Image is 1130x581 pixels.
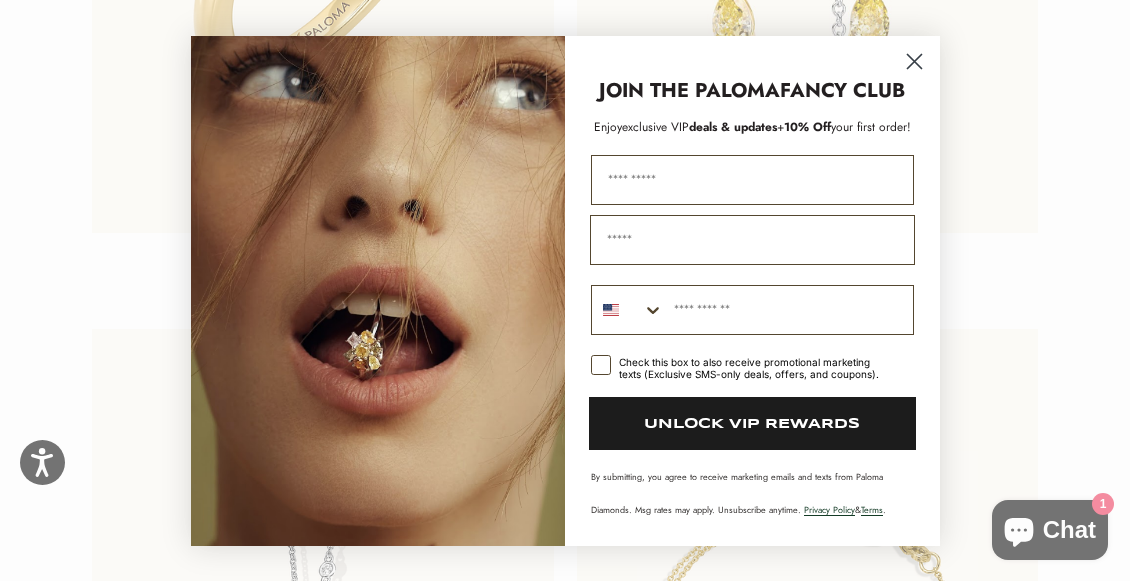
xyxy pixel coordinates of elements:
[603,302,619,318] img: United States
[622,118,777,136] span: deals & updates
[592,286,664,334] button: Search Countries
[591,155,914,205] input: First Name
[594,118,622,136] span: Enjoy
[591,470,914,516] p: By submitting, you agree to receive marketing emails and texts from Paloma Diamonds. Msg rates ma...
[784,118,831,136] span: 10% Off
[589,397,916,450] button: UNLOCK VIP REWARDS
[590,215,915,265] input: Email
[191,36,565,546] img: Loading...
[804,503,886,516] span: & .
[599,76,780,105] strong: JOIN THE PALOMA
[861,503,883,516] a: Terms
[619,356,890,380] div: Check this box to also receive promotional marketing texts (Exclusive SMS-only deals, offers, and...
[804,503,855,516] a: Privacy Policy
[897,44,932,79] button: Close dialog
[777,118,911,136] span: + your first order!
[664,286,913,334] input: Phone Number
[622,118,689,136] span: exclusive VIP
[780,76,905,105] strong: FANCY CLUB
